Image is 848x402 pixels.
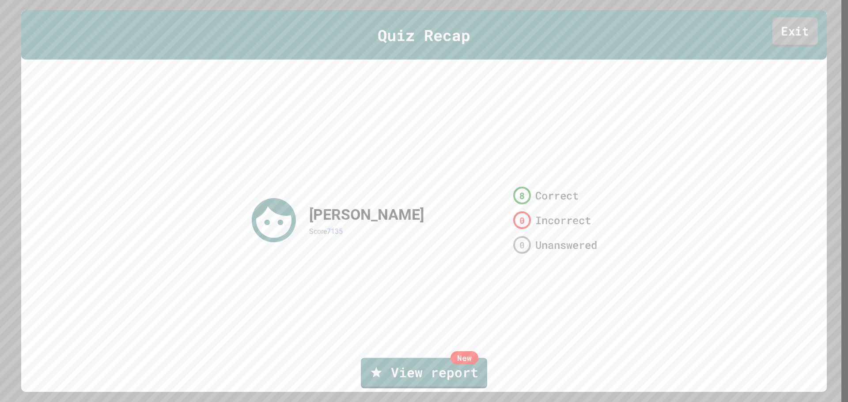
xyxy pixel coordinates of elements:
span: Unanswered [535,237,597,253]
div: 8 [513,187,531,204]
div: Quiz Recap [21,10,827,60]
div: 0 [513,236,531,254]
div: [PERSON_NAME] [309,203,424,226]
span: Incorrect [535,212,591,228]
div: 0 [513,211,531,229]
span: Correct [535,188,579,203]
span: Score [309,227,327,236]
div: New [450,351,478,364]
a: View report [361,358,487,388]
a: Exit [772,17,818,46]
span: 7135 [327,227,343,236]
